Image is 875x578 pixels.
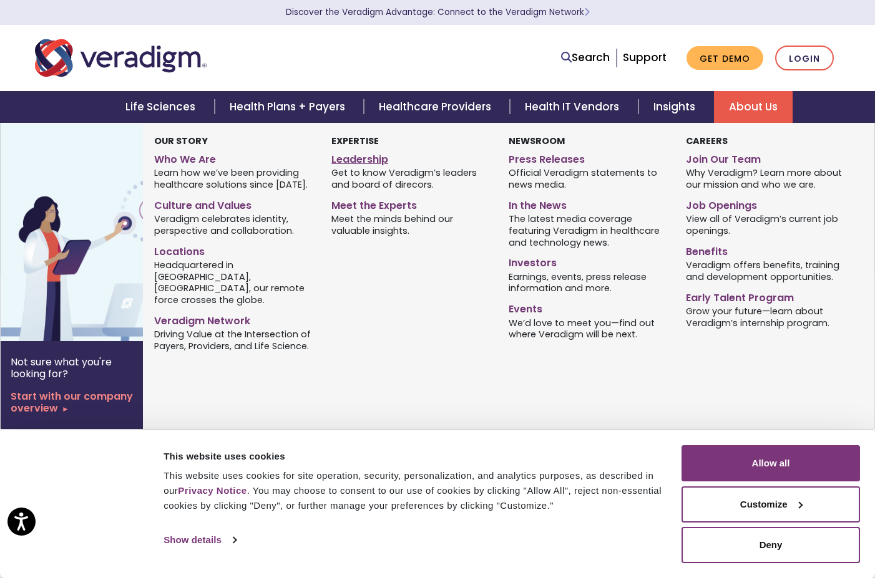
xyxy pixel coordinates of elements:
a: Show details [164,531,236,549]
button: Customize [682,486,860,523]
span: Earnings, events, press release information and more. [509,270,667,294]
a: Search [561,49,610,66]
a: Who We Are [154,148,313,166]
span: Headquartered in [GEOGRAPHIC_DATA], [GEOGRAPHIC_DATA], our remote force crosses the globe. [154,258,313,306]
a: Benefits [686,241,844,259]
a: Health IT Vendors [510,91,638,123]
span: The latest media coverage featuring Veradigm in healthcare and technology news. [509,213,667,249]
button: Deny [682,527,860,563]
a: About Us [714,91,793,123]
button: Allow all [682,445,860,481]
span: Grow your future—learn about Veradigm’s internship program. [686,304,844,329]
strong: Careers [686,135,728,147]
a: Support [623,50,667,65]
a: Locations [154,241,313,259]
a: Privacy Notice [178,485,247,496]
a: Meet the Experts [331,195,490,213]
div: This website uses cookies [164,449,667,464]
a: Events [509,298,667,316]
a: Healthcare Providers [364,91,510,123]
img: Veradigm logo [35,37,207,79]
span: Official Veradigm statements to news media. [509,166,667,191]
strong: Newsroom [509,135,565,147]
span: Driving Value at the Intersection of Payers, Providers, and Life Science. [154,328,313,352]
a: Life Sciences [110,91,214,123]
a: Start with our company overview [11,390,133,414]
strong: Our Story [154,135,208,147]
a: Leadership [331,148,490,166]
a: Press Releases [509,148,667,166]
span: Learn More [584,6,590,18]
span: View all of Veradigm’s current job openings. [686,213,844,237]
a: In the News [509,195,667,213]
a: Health Plans + Payers [215,91,364,123]
span: Meet the minds behind our valuable insights. [331,213,490,237]
a: Join Our Team [686,148,844,166]
span: Get to know Veradigm’s leaders and board of direcors. [331,166,490,191]
strong: Expertise [331,135,379,147]
span: Veradigm offers benefits, training and development opportunities. [686,258,844,282]
p: Not sure what you're looking for? [11,356,133,380]
a: Investors [509,252,667,270]
a: Discover the Veradigm Advantage: Connect to the Veradigm NetworkLearn More [286,6,590,18]
a: Early Talent Program [686,287,844,305]
a: Insights [638,91,714,123]
a: Job Openings [686,195,844,213]
a: Culture and Values [154,195,313,213]
span: Veradigm celebrates identity, perspective and collaboration. [154,213,313,237]
span: Why Veradigm? Learn more about our mission and who we are. [686,166,844,191]
a: Veradigm Network [154,310,313,328]
a: Get Demo [687,46,763,70]
span: Learn how we’ve been providing healthcare solutions since [DATE]. [154,166,313,191]
img: Vector image of Veradigm’s Story [1,123,202,341]
div: This website uses cookies for site operation, security, personalization, and analytics purposes, ... [164,468,667,513]
a: Login [775,46,834,71]
span: We’d love to meet you—find out where Veradigm will be next. [509,316,667,340]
